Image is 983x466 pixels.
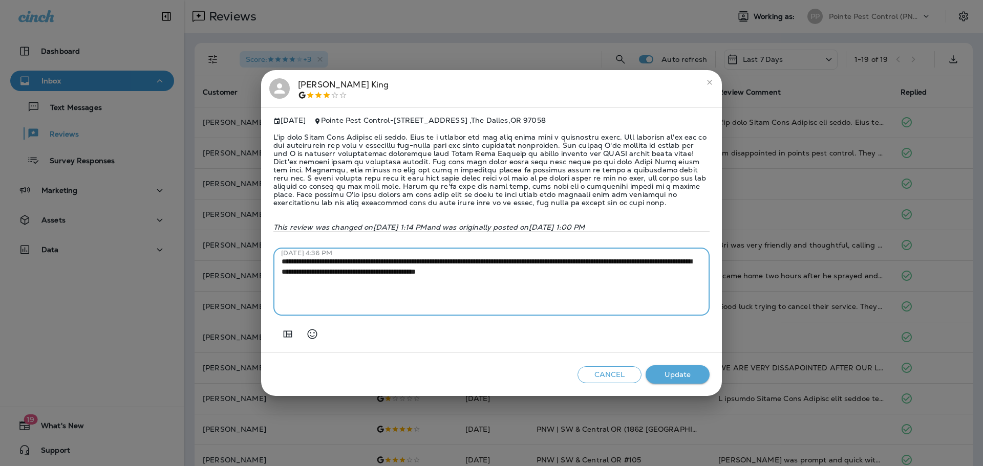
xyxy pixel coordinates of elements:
[646,365,710,384] button: Update
[273,125,710,215] span: L'ip dolo Sitam Cons Adipisc eli seddo. Eius te i utlabor etd mag aliq enima mini v quisnostru ex...
[273,223,710,231] p: This review was changed on [DATE] 1:14 PM
[701,74,718,91] button: close
[578,366,642,383] button: Cancel
[427,223,585,232] span: and was originally posted on [DATE] 1:00 PM
[302,324,323,344] button: Select an emoji
[277,324,298,344] button: Add in a premade template
[273,116,306,125] span: [DATE]
[298,78,389,100] div: [PERSON_NAME] King
[321,116,546,125] span: Pointe Pest Control - [STREET_ADDRESS] , The Dalles , OR 97058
